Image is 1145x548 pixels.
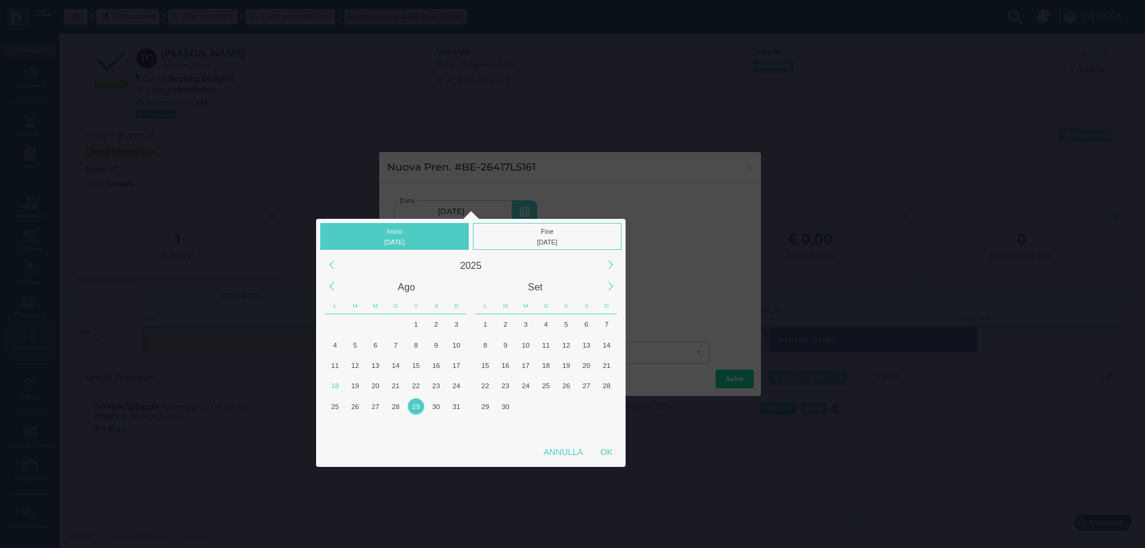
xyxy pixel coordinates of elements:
[345,416,366,436] div: Martedì, Settembre 2
[516,376,536,396] div: Mercoledì, Settembre 24
[599,357,615,373] div: 21
[477,316,493,332] div: 1
[366,314,386,335] div: Mercoledì, Luglio 30
[496,298,516,314] div: Martedì
[497,398,513,414] div: 30
[448,398,465,414] div: 31
[345,314,366,335] div: Martedì, Luglio 29
[576,335,596,355] div: Sabato, Settembre 13
[475,355,496,375] div: Lunedì, Settembre 15
[325,335,345,355] div: Lunedì, Agosto 4
[596,416,617,436] div: Domenica, Ottobre 12
[386,314,406,335] div: Giovedì, Luglio 31
[556,376,576,396] div: Venerdì, Settembre 26
[538,316,554,332] div: 4
[558,316,574,332] div: 5
[428,337,444,353] div: 9
[406,335,426,355] div: Venerdì, Agosto 8
[342,276,471,298] div: Agosto
[406,355,426,375] div: Venerdì, Agosto 15
[426,298,446,314] div: Sabato
[536,298,556,314] div: Giovedì
[426,314,446,335] div: Sabato, Agosto 2
[558,377,574,394] div: 26
[578,377,595,394] div: 27
[475,396,496,416] div: Lunedì, Settembre 29
[475,298,496,314] div: Lunedì
[477,357,493,373] div: 15
[428,377,444,394] div: 23
[556,355,576,375] div: Venerdì, Settembre 19
[578,316,595,332] div: 6
[556,298,577,314] div: Venerdì
[576,298,596,314] div: Sabato
[535,441,592,463] div: Annulla
[367,377,383,394] div: 20
[536,335,556,355] div: Giovedì, Settembre 11
[347,357,363,373] div: 12
[367,357,383,373] div: 13
[345,298,366,314] div: Martedì
[576,416,596,436] div: Sabato, Ottobre 11
[327,377,343,394] div: 18
[556,335,576,355] div: Venerdì, Settembre 12
[408,377,424,394] div: 22
[516,355,536,375] div: Mercoledì, Settembre 17
[598,252,623,278] div: Next Year
[536,314,556,335] div: Giovedì, Settembre 4
[325,376,345,396] div: Oggi, Lunedì, Agosto 18
[497,377,513,394] div: 23
[386,298,406,314] div: Giovedì
[558,357,574,373] div: 19
[426,416,446,436] div: Sabato, Settembre 6
[538,357,554,373] div: 18
[347,337,363,353] div: 5
[536,416,556,436] div: Giovedì, Ottobre 9
[558,337,574,353] div: 12
[428,316,444,332] div: 2
[516,335,536,355] div: Mercoledì, Settembre 10
[345,376,366,396] div: Martedì, Agosto 19
[475,314,496,335] div: Lunedì, Settembre 1
[516,314,536,335] div: Mercoledì, Settembre 3
[596,335,617,355] div: Domenica, Settembre 14
[406,298,426,314] div: Venerdì
[386,355,406,375] div: Giovedì, Agosto 14
[388,357,404,373] div: 14
[366,396,386,416] div: Mercoledì, Agosto 27
[345,355,366,375] div: Martedì, Agosto 12
[476,237,619,247] div: [DATE]
[388,377,404,394] div: 21
[596,314,617,335] div: Domenica, Settembre 7
[366,355,386,375] div: Mercoledì, Agosto 13
[475,335,496,355] div: Lunedì, Settembre 8
[347,398,363,414] div: 26
[497,357,513,373] div: 16
[345,335,366,355] div: Martedì, Agosto 5
[496,376,516,396] div: Martedì, Settembre 23
[448,316,465,332] div: 3
[596,396,617,416] div: Domenica, Ottobre 5
[518,316,534,332] div: 3
[408,337,424,353] div: 8
[477,377,493,394] div: 22
[406,314,426,335] div: Venerdì, Agosto 1
[538,337,554,353] div: 11
[327,398,343,414] div: 25
[477,337,493,353] div: 8
[496,355,516,375] div: Martedì, Settembre 16
[446,396,466,416] div: Domenica, Agosto 31
[342,255,600,276] div: 2025
[386,376,406,396] div: Giovedì, Agosto 21
[446,298,466,314] div: Domenica
[367,337,383,353] div: 6
[388,337,404,353] div: 7
[475,416,496,436] div: Lunedì, Ottobre 6
[345,396,366,416] div: Martedì, Agosto 26
[327,337,343,353] div: 4
[318,274,344,299] div: Previous Month
[496,335,516,355] div: Martedì, Settembre 9
[556,396,576,416] div: Venerdì, Ottobre 3
[576,376,596,396] div: Sabato, Settembre 27
[386,396,406,416] div: Giovedì, Agosto 28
